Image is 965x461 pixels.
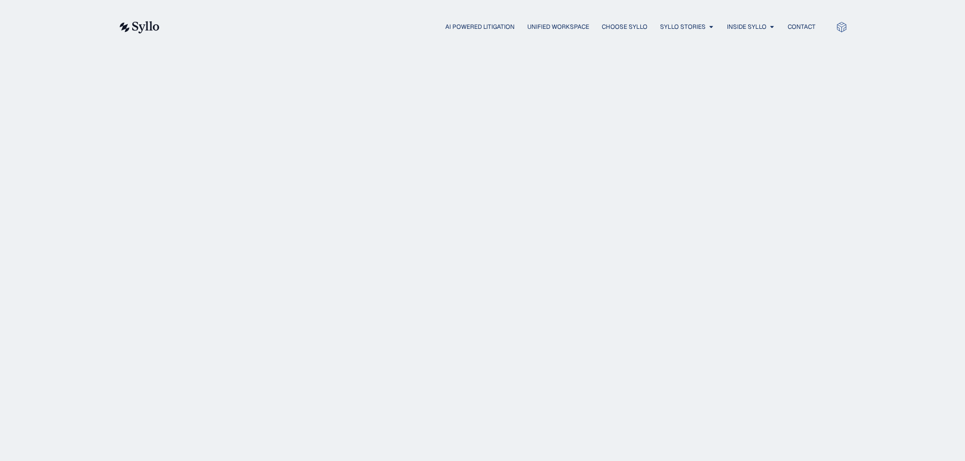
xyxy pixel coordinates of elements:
img: syllo [118,21,160,33]
a: Syllo Stories [660,22,706,31]
a: Unified Workspace [527,22,589,31]
a: Contact [788,22,816,31]
a: Choose Syllo [602,22,647,31]
div: Menu Toggle [180,22,816,32]
a: AI Powered Litigation [445,22,515,31]
a: Inside Syllo [727,22,766,31]
nav: Menu [180,22,816,32]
